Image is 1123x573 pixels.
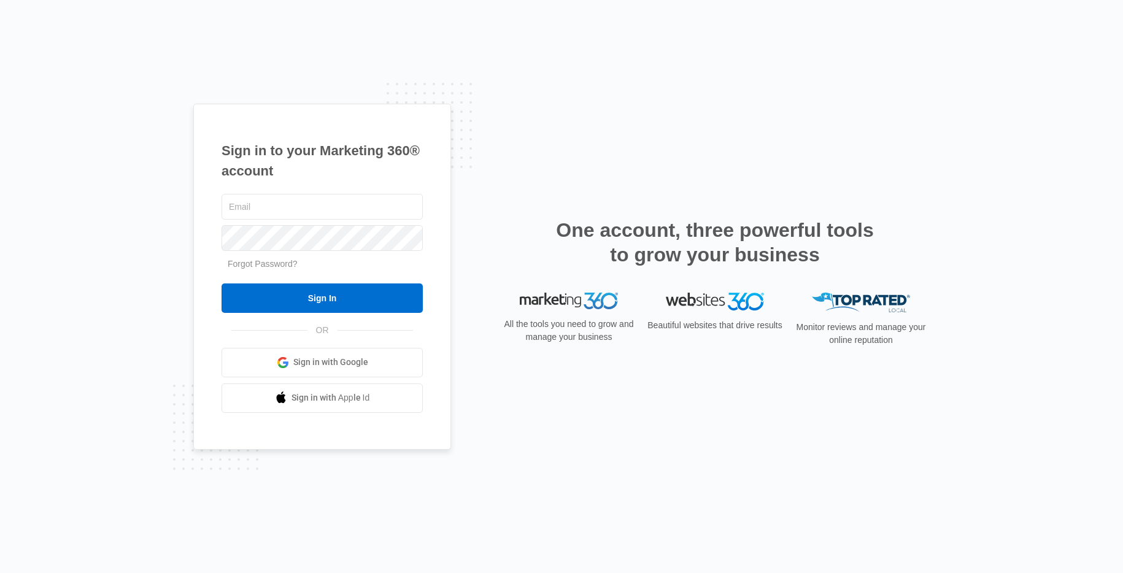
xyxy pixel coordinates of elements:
input: Email [222,194,423,220]
input: Sign In [222,283,423,313]
p: Monitor reviews and manage your online reputation [792,321,930,347]
p: Beautiful websites that drive results [646,319,784,332]
h1: Sign in to your Marketing 360® account [222,140,423,181]
img: Websites 360 [666,293,764,310]
a: Sign in with Apple Id [222,383,423,413]
span: Sign in with Apple Id [291,391,370,404]
a: Forgot Password? [228,259,298,269]
img: Top Rated Local [812,293,910,313]
span: OR [307,324,338,337]
h2: One account, three powerful tools to grow your business [552,218,878,267]
span: Sign in with Google [293,356,368,369]
p: All the tools you need to grow and manage your business [500,318,638,344]
a: Sign in with Google [222,348,423,377]
img: Marketing 360 [520,293,618,310]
